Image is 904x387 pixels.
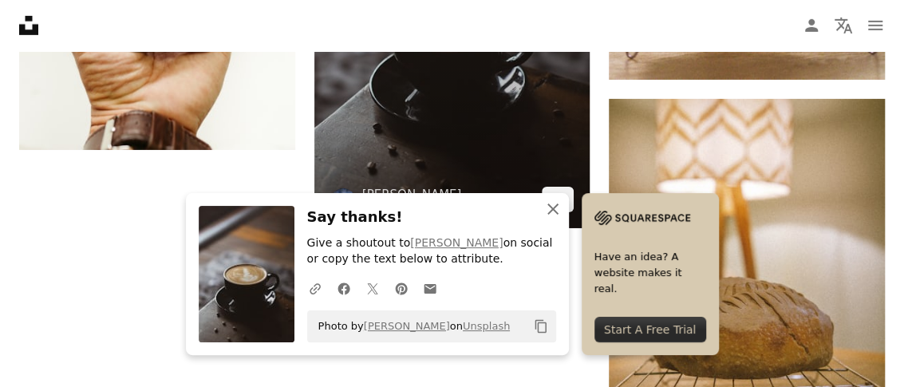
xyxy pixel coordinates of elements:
button: Language [827,10,859,41]
span: Have an idea? A website makes it real. [594,249,706,297]
a: Share on Facebook [330,272,358,304]
a: Unsplash [463,320,510,332]
a: Home — Unsplash [19,16,38,35]
img: file-1705255347840-230a6ab5bca9image [594,206,690,230]
a: Share on Pinterest [387,272,416,304]
button: Copy to clipboard [527,313,555,340]
p: Give a shoutout to on social or copy the text below to attribute. [307,235,556,267]
span: Photo by on [310,314,511,339]
a: a loaf of bread on a cooling rack [609,298,885,313]
a: Share over email [416,272,444,304]
a: Have an idea? A website makes it real.Start A Free Trial [582,193,719,355]
h3: Say thanks! [307,206,556,229]
a: Log in / Sign up [795,10,827,41]
a: [PERSON_NAME] [410,236,503,249]
div: Start A Free Trial [594,317,706,342]
a: Share on Twitter [358,272,387,304]
a: [PERSON_NAME] [362,187,462,203]
a: Download [542,187,574,212]
img: Go to Brennan Martinez's profile [330,188,356,214]
button: Menu [859,10,891,41]
a: [PERSON_NAME] [364,320,450,332]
